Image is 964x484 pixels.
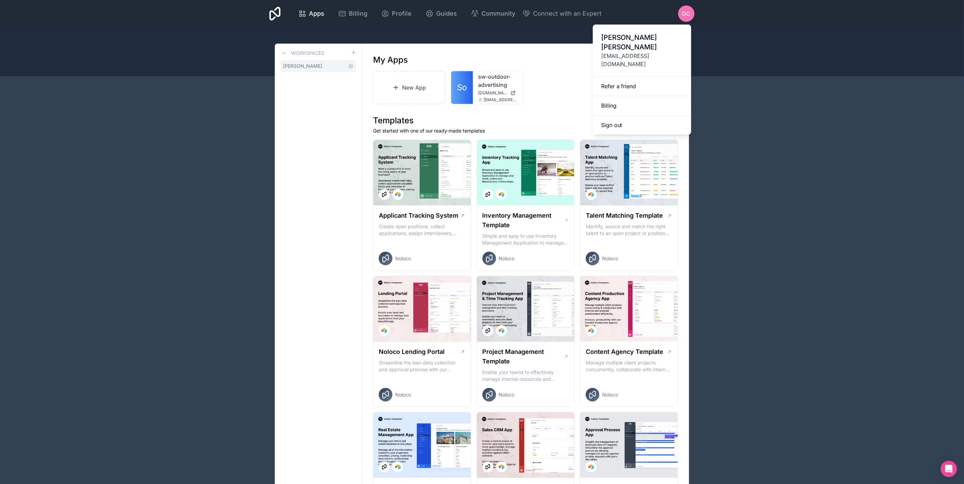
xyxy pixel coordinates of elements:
span: Profile [392,9,412,18]
span: DC [682,10,691,18]
p: Manage multiple client projects concurrently, collaborate with internal and external stakeholders... [586,359,672,373]
p: Enable your teams to effectively manage internal resources and execute client projects on time. [483,369,569,382]
img: Airtable Logo [589,192,594,197]
h1: Inventory Management Template [483,211,564,230]
span: [PERSON_NAME] [PERSON_NAME] [601,33,683,52]
a: [PERSON_NAME] [280,60,356,72]
a: Apps [293,6,330,21]
a: Refer a friend [593,77,691,96]
a: New App [373,71,445,104]
p: Simple and easy to use Inventory Management Application to manage your stock, orders and Manufact... [483,233,569,246]
a: Community [465,6,521,21]
h1: Applicant Tracking System [379,211,458,220]
span: Noloco [602,255,618,262]
img: Airtable Logo [499,192,504,197]
a: Workspaces [280,49,324,57]
h1: Templates [373,115,678,126]
div: Open Intercom Messenger [941,461,957,477]
span: Noloco [395,255,411,262]
a: Billing [593,96,691,115]
span: Guides [436,9,457,18]
p: Create open positions, collect applications, assign interviewers, centralise candidate feedback a... [379,223,465,237]
span: Billing [349,9,368,18]
span: Community [482,9,516,18]
h3: Workspaces [291,50,324,57]
img: Airtable Logo [589,328,594,333]
span: So [457,82,467,93]
a: Billing [333,6,373,21]
img: Airtable Logo [395,464,401,470]
h1: Talent Matching Template [586,211,663,220]
span: Noloco [395,391,411,398]
a: sw-outdoor-advertising [478,73,517,89]
h1: Project Management Template [483,347,564,366]
span: Apps [309,9,325,18]
h1: Noloco Lending Portal [379,347,445,357]
span: Noloco [499,255,515,262]
p: Identify, source and match the right talent to an open project or position with our Talent Matchi... [586,223,672,237]
img: Airtable Logo [395,192,401,197]
span: Noloco [499,391,515,398]
h1: Content Agency Template [586,347,663,357]
img: Airtable Logo [589,464,594,470]
button: Connect with an Expert [522,9,602,18]
span: [EMAIL_ADDRESS][DOMAIN_NAME] [601,52,683,68]
a: Guides [420,6,463,21]
span: [DOMAIN_NAME] [478,90,508,96]
p: Streamline the loan data collection and approval process with our Lending Portal template. [379,359,465,373]
button: Sign out [593,115,691,135]
span: [PERSON_NAME] [283,63,322,69]
span: Connect with an Expert [533,9,602,18]
a: [DOMAIN_NAME] [478,90,517,96]
a: Profile [376,6,417,21]
p: Get started with one of our ready-made templates [373,127,678,134]
img: Airtable Logo [499,328,504,333]
img: Airtable Logo [499,464,504,470]
h1: My Apps [373,54,408,65]
span: Noloco [602,391,618,398]
img: Airtable Logo [382,328,387,333]
a: So [451,71,473,104]
span: [EMAIL_ADDRESS][DOMAIN_NAME] [484,97,517,103]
